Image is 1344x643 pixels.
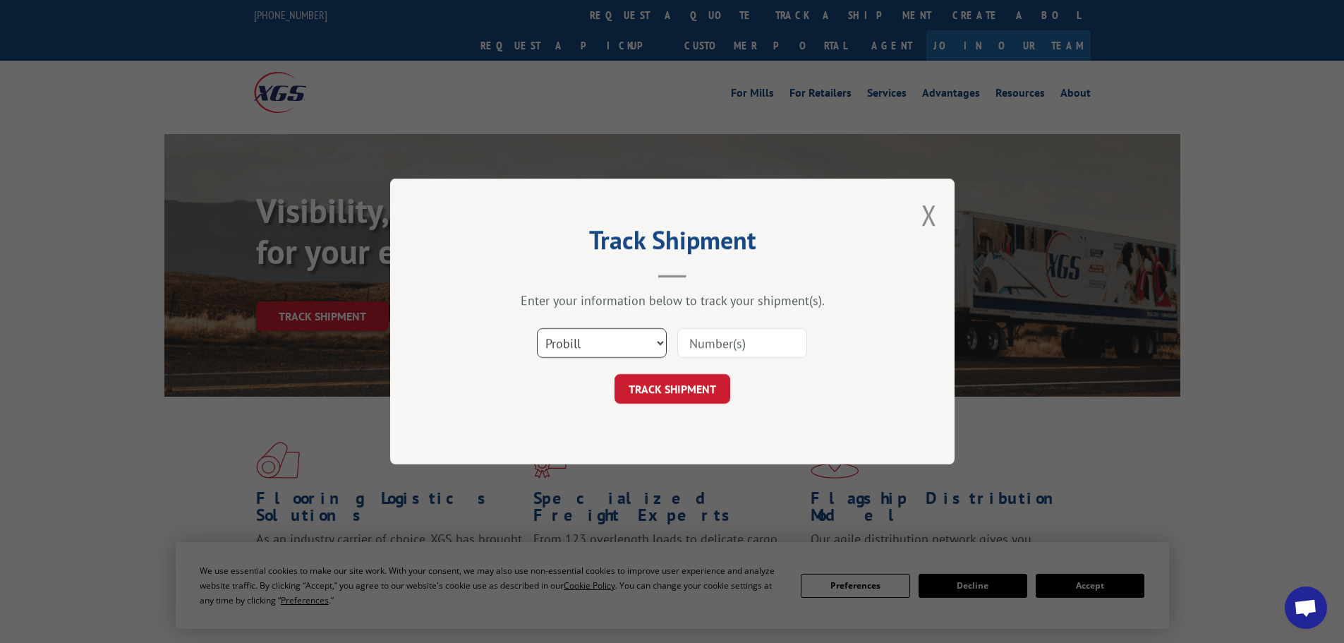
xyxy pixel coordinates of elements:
[921,196,937,234] button: Close modal
[677,328,807,358] input: Number(s)
[615,374,730,404] button: TRACK SHIPMENT
[461,292,884,308] div: Enter your information below to track your shipment(s).
[1285,587,1327,629] div: Open chat
[461,230,884,257] h2: Track Shipment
